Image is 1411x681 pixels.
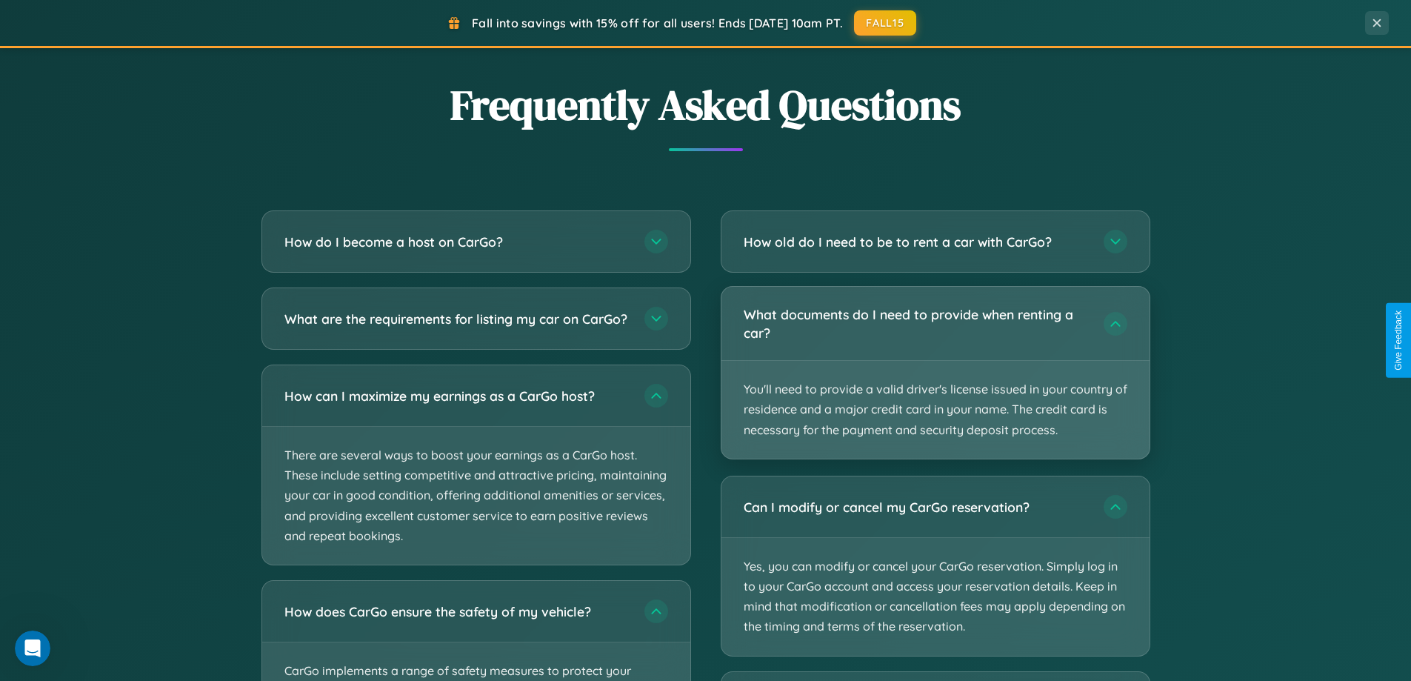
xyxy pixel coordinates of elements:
span: Fall into savings with 15% off for all users! Ends [DATE] 10am PT. [472,16,843,30]
h3: How can I maximize my earnings as a CarGo host? [284,387,630,405]
p: There are several ways to boost your earnings as a CarGo host. These include setting competitive ... [262,427,690,565]
iframe: Intercom live chat [15,631,50,666]
button: FALL15 [854,10,916,36]
h3: How old do I need to be to rent a car with CarGo? [744,233,1089,251]
p: Yes, you can modify or cancel your CarGo reservation. Simply log in to your CarGo account and acc... [721,538,1150,656]
p: You'll need to provide a valid driver's license issued in your country of residence and a major c... [721,361,1150,459]
h3: How do I become a host on CarGo? [284,233,630,251]
h3: Can I modify or cancel my CarGo reservation? [744,498,1089,516]
h3: What are the requirements for listing my car on CarGo? [284,310,630,328]
h3: How does CarGo ensure the safety of my vehicle? [284,602,630,621]
h2: Frequently Asked Questions [261,76,1150,133]
div: Give Feedback [1393,310,1404,371]
h3: What documents do I need to provide when renting a car? [744,305,1089,342]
